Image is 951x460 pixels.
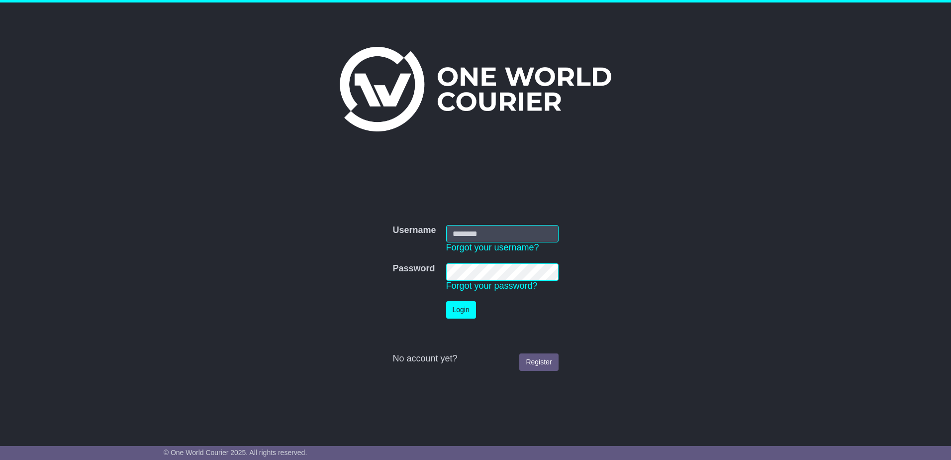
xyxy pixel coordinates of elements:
label: Password [392,263,435,274]
img: One World [340,47,611,131]
label: Username [392,225,436,236]
a: Forgot your password? [446,281,538,291]
div: No account yet? [392,353,558,364]
a: Forgot your username? [446,242,539,252]
button: Login [446,301,476,319]
a: Register [519,353,558,371]
span: © One World Courier 2025. All rights reserved. [164,449,307,457]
